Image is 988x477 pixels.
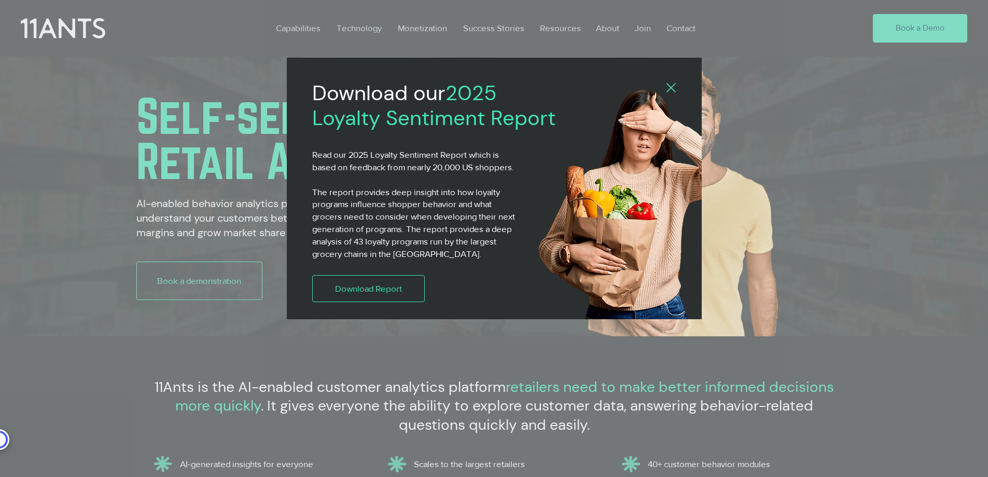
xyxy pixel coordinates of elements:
p: The report provides deep insight into how loyalty programs influence shopper behavior and what gr... [312,186,520,260]
img: 11ants shopper4.png [535,86,740,329]
div: Back to site [666,83,676,93]
span: Download our [312,79,446,106]
p: Read our 2025 Loyalty Sentiment Report which is based on feedback from nearly 20,000 US shoppers. [312,148,520,173]
span: Download Report [335,282,402,295]
a: Download Report [312,275,425,302]
h2: 2025 Loyalty Sentiment Report [312,80,560,130]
